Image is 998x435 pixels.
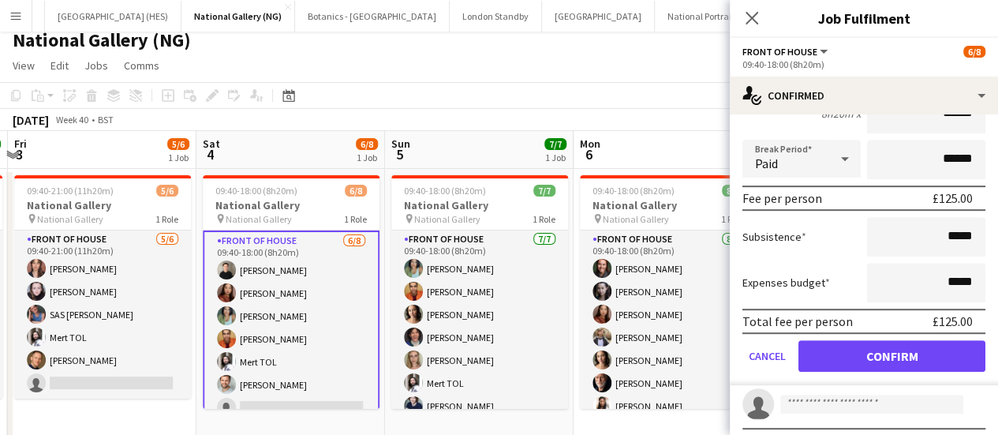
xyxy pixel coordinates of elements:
[533,185,555,197] span: 7/7
[155,213,178,225] span: 1 Role
[544,138,566,150] span: 7/7
[168,152,189,163] div: 1 Job
[414,213,480,225] span: National Gallery
[45,1,181,32] button: [GEOGRAPHIC_DATA] (HES)
[742,340,792,372] button: Cancel
[14,137,27,151] span: Fri
[295,1,450,32] button: Botanics - [GEOGRAPHIC_DATA]
[603,213,669,225] span: National Gallery
[580,175,757,409] app-job-card: 09:40-18:00 (8h20m)8/8National Gallery National Gallery1 RoleFront of House8/809:40-18:00 (8h20m)...
[14,198,191,212] h3: National Gallery
[742,230,806,244] label: Subsistence
[27,185,114,197] span: 09:40-21:00 (11h20m)
[44,55,75,76] a: Edit
[391,231,568,422] app-card-role: Front of House7/709:40-18:00 (8h20m)[PERSON_NAME][PERSON_NAME][PERSON_NAME][PERSON_NAME][PERSON_N...
[742,190,822,206] div: Fee per person
[542,1,655,32] button: [GEOGRAPHIC_DATA]
[730,77,998,114] div: Confirmed
[226,213,292,225] span: National Gallery
[200,145,220,163] span: 4
[580,137,600,151] span: Mon
[577,145,600,163] span: 6
[98,114,114,126] div: BST
[933,313,973,329] div: £125.00
[742,313,853,329] div: Total fee per person
[356,138,378,150] span: 6/8
[533,213,555,225] span: 1 Role
[13,28,191,52] h1: National Gallery (NG)
[156,185,178,197] span: 5/6
[203,137,220,151] span: Sat
[84,58,108,73] span: Jobs
[13,112,49,128] div: [DATE]
[592,185,675,197] span: 09:40-18:00 (8h20m)
[722,185,744,197] span: 8/8
[933,190,973,206] div: £125.00
[963,46,985,58] span: 6/8
[404,185,486,197] span: 09:40-18:00 (8h20m)
[13,58,35,73] span: View
[742,46,830,58] button: Front of House
[203,175,379,409] app-job-card: 09:40-18:00 (8h20m)6/8National Gallery National Gallery1 RoleFront of House6/809:40-18:00 (8h20m)...
[215,185,297,197] span: 09:40-18:00 (8h20m)
[12,145,27,163] span: 3
[742,276,830,290] label: Expenses budget
[50,58,69,73] span: Edit
[14,175,191,399] app-job-card: 09:40-21:00 (11h20m)5/6National Gallery National Gallery1 RoleFront of House5/609:40-21:00 (11h20...
[389,145,410,163] span: 5
[450,1,542,32] button: London Standby
[344,213,367,225] span: 1 Role
[167,138,189,150] span: 5/6
[124,58,159,73] span: Comms
[203,198,379,212] h3: National Gallery
[730,8,998,28] h3: Job Fulfilment
[52,114,92,126] span: Week 40
[742,58,985,70] div: 09:40-18:00 (8h20m)
[14,231,191,399] app-card-role: Front of House5/609:40-21:00 (11h20m)[PERSON_NAME][PERSON_NAME]SAS [PERSON_NAME]Mert TOL[PERSON_N...
[6,55,41,76] a: View
[391,175,568,409] app-job-card: 09:40-18:00 (8h20m)7/7National Gallery National Gallery1 RoleFront of House7/709:40-18:00 (8h20m)...
[742,46,817,58] span: Front of House
[545,152,566,163] div: 1 Job
[78,55,114,76] a: Jobs
[580,198,757,212] h3: National Gallery
[655,1,804,32] button: National Portrait Gallery (NPG)
[181,1,295,32] button: National Gallery (NG)
[357,152,377,163] div: 1 Job
[798,340,985,372] button: Confirm
[755,156,778,171] span: Paid
[37,213,103,225] span: National Gallery
[118,55,166,76] a: Comms
[345,185,367,197] span: 6/8
[721,213,744,225] span: 1 Role
[391,198,568,212] h3: National Gallery
[391,137,410,151] span: Sun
